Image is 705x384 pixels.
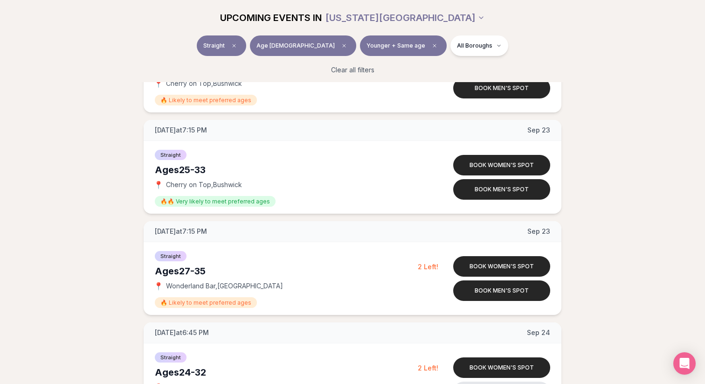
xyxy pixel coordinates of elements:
[250,35,356,56] button: Age [DEMOGRAPHIC_DATA]Clear age
[418,364,438,372] span: 2 Left!
[155,366,418,379] div: Ages 24-32
[197,35,246,56] button: StraightClear event type filter
[339,40,350,51] span: Clear age
[155,265,418,278] div: Ages 27-35
[429,40,440,51] span: Clear preference
[325,7,485,28] button: [US_STATE][GEOGRAPHIC_DATA]
[155,352,187,363] span: Straight
[418,263,438,271] span: 2 Left!
[228,40,240,51] span: Clear event type filter
[155,328,209,337] span: [DATE] at 6:45 PM
[325,60,380,80] button: Clear all filters
[453,357,550,378] button: Book women's spot
[527,227,550,236] span: Sep 23
[155,150,187,160] span: Straight
[155,95,257,105] span: 🔥 Likely to meet preferred ages
[155,181,162,189] span: 📍
[453,256,550,277] button: Book women's spot
[220,11,322,24] span: UPCOMING EVENTS IN
[450,35,508,56] button: All Boroughs
[155,251,187,261] span: Straight
[457,42,492,49] span: All Boroughs
[360,35,447,56] button: Younger + Same ageClear preference
[155,297,257,308] span: 🔥 Likely to meet preferred ages
[256,42,335,49] span: Age [DEMOGRAPHIC_DATA]
[453,280,550,301] button: Book men's spot
[155,282,162,290] span: 📍
[527,328,550,337] span: Sep 24
[155,227,207,236] span: [DATE] at 7:15 PM
[453,155,550,175] button: Book women's spot
[155,196,276,207] span: 🔥🔥 Very likely to meet preferred ages
[527,126,550,135] span: Sep 23
[453,179,550,200] button: Book men's spot
[453,78,550,98] button: Book men's spot
[366,42,425,49] span: Younger + Same age
[155,126,207,135] span: [DATE] at 7:15 PM
[166,180,242,189] span: Cherry on Top , Bushwick
[155,163,418,176] div: Ages 25-33
[166,79,242,88] span: Cherry on Top , Bushwick
[155,80,162,87] span: 📍
[203,42,225,49] span: Straight
[166,281,283,291] span: Wonderland Bar , [GEOGRAPHIC_DATA]
[673,352,696,375] div: Open Intercom Messenger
